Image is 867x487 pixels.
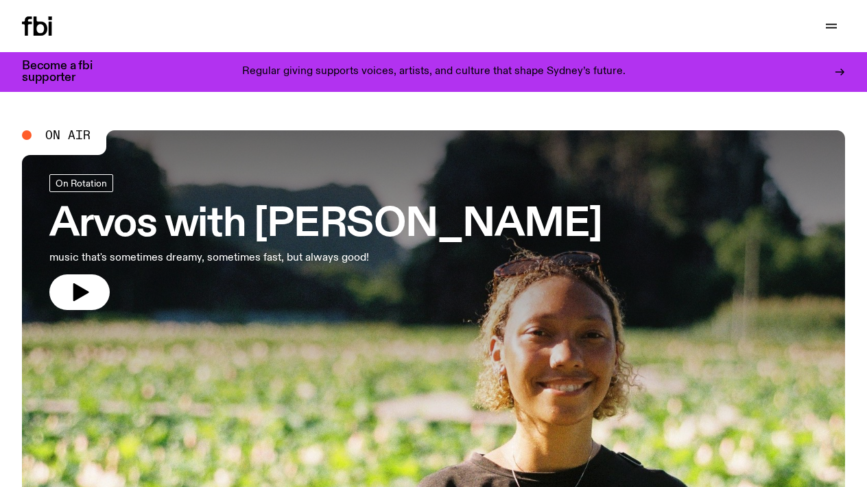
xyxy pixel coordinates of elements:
span: On Air [45,129,91,141]
h3: Become a fbi supporter [22,60,110,84]
p: music that's sometimes dreamy, sometimes fast, but always good! [49,250,401,266]
span: On Rotation [56,178,107,188]
p: Regular giving supports voices, artists, and culture that shape Sydney’s future. [242,66,626,78]
h3: Arvos with [PERSON_NAME] [49,206,602,244]
a: On Rotation [49,174,113,192]
a: Arvos with [PERSON_NAME]music that's sometimes dreamy, sometimes fast, but always good! [49,174,602,310]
